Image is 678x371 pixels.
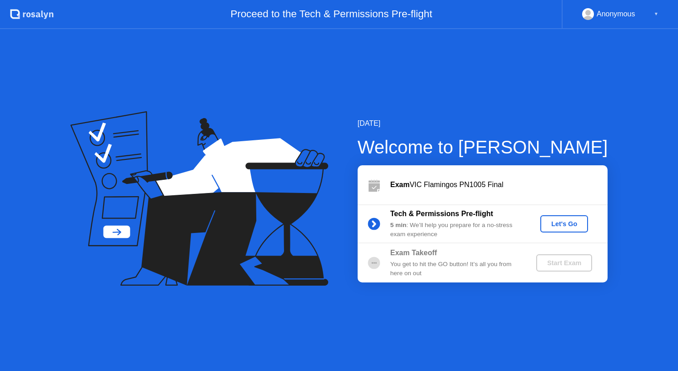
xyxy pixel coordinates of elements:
[390,221,521,239] div: : We’ll help you prepare for a no-stress exam experience
[390,210,493,218] b: Tech & Permissions Pre-flight
[390,181,410,188] b: Exam
[358,118,608,129] div: [DATE]
[390,179,608,190] div: VIC Flamingos PN1005 Final
[544,220,584,228] div: Let's Go
[536,254,592,272] button: Start Exam
[654,8,658,20] div: ▼
[358,134,608,161] div: Welcome to [PERSON_NAME]
[390,260,521,278] div: You get to hit the GO button! It’s all you from here on out
[390,222,407,228] b: 5 min
[540,215,588,232] button: Let's Go
[540,259,588,267] div: Start Exam
[597,8,635,20] div: Anonymous
[390,249,437,257] b: Exam Takeoff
